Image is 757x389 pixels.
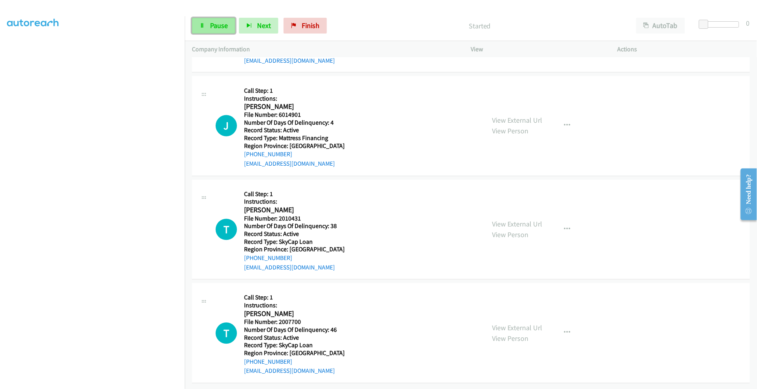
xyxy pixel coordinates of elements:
a: View Person [492,230,529,239]
h5: File Number: 2007700 [244,318,345,326]
a: View External Url [492,116,543,125]
h5: File Number: 6014901 [244,111,345,119]
p: Actions [618,45,750,54]
a: Pause [192,18,235,34]
div: 0 [746,18,750,28]
h5: Record Status: Active [244,127,345,135]
h5: Call Step: 1 [244,294,345,302]
h2: [PERSON_NAME] [244,310,345,319]
a: View Person [492,127,529,136]
h5: Record Type: SkyCap Loan [244,238,345,246]
h1: T [216,323,237,344]
h1: J [216,115,237,137]
h5: Number Of Days Of Delinquency: 4 [244,119,345,127]
h1: T [216,219,237,240]
h5: Region Province: [GEOGRAPHIC_DATA] [244,350,345,357]
p: View [471,45,603,54]
h5: Record Status: Active [244,334,345,342]
a: [PHONE_NUMBER] [244,151,292,158]
h5: Record Status: Active [244,230,345,238]
a: View Person [492,334,529,343]
h5: Number Of Days Of Delinquency: 38 [244,223,345,230]
span: Next [257,21,271,30]
h5: File Number: 2010431 [244,215,345,223]
h5: Call Step: 1 [244,87,345,95]
div: The call is yet to be attempted [216,219,237,240]
div: The call is yet to be attempted [216,323,237,344]
h5: Instructions: [244,95,345,103]
a: [PHONE_NUMBER] [244,254,292,262]
h5: Number Of Days Of Delinquency: 46 [244,326,345,334]
span: Pause [210,21,228,30]
a: View External Url [492,324,543,333]
button: AutoTab [636,18,685,34]
a: View External Url [492,220,543,229]
h2: [PERSON_NAME] [244,206,345,215]
p: Started [338,21,622,31]
h5: Instructions: [244,302,345,310]
a: [EMAIL_ADDRESS][DOMAIN_NAME] [244,160,335,168]
a: [PHONE_NUMBER] [244,358,292,366]
a: [EMAIL_ADDRESS][DOMAIN_NAME] [244,57,335,64]
p: Company Information [192,45,457,54]
span: Finish [302,21,319,30]
h5: Call Step: 1 [244,191,345,198]
a: [EMAIL_ADDRESS][DOMAIN_NAME] [244,264,335,271]
h5: Region Province: [GEOGRAPHIC_DATA] [244,246,345,254]
button: Next [239,18,278,34]
h5: Record Type: SkyCap Loan [244,342,345,350]
h5: Region Province: [GEOGRAPHIC_DATA] [244,142,345,150]
h2: [PERSON_NAME] [244,103,345,112]
a: Finish [284,18,327,34]
a: [EMAIL_ADDRESS][DOMAIN_NAME] [244,367,335,375]
h5: Instructions: [244,198,345,206]
iframe: Resource Center [734,163,757,226]
h5: Record Type: Mattress Financing [244,135,345,142]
